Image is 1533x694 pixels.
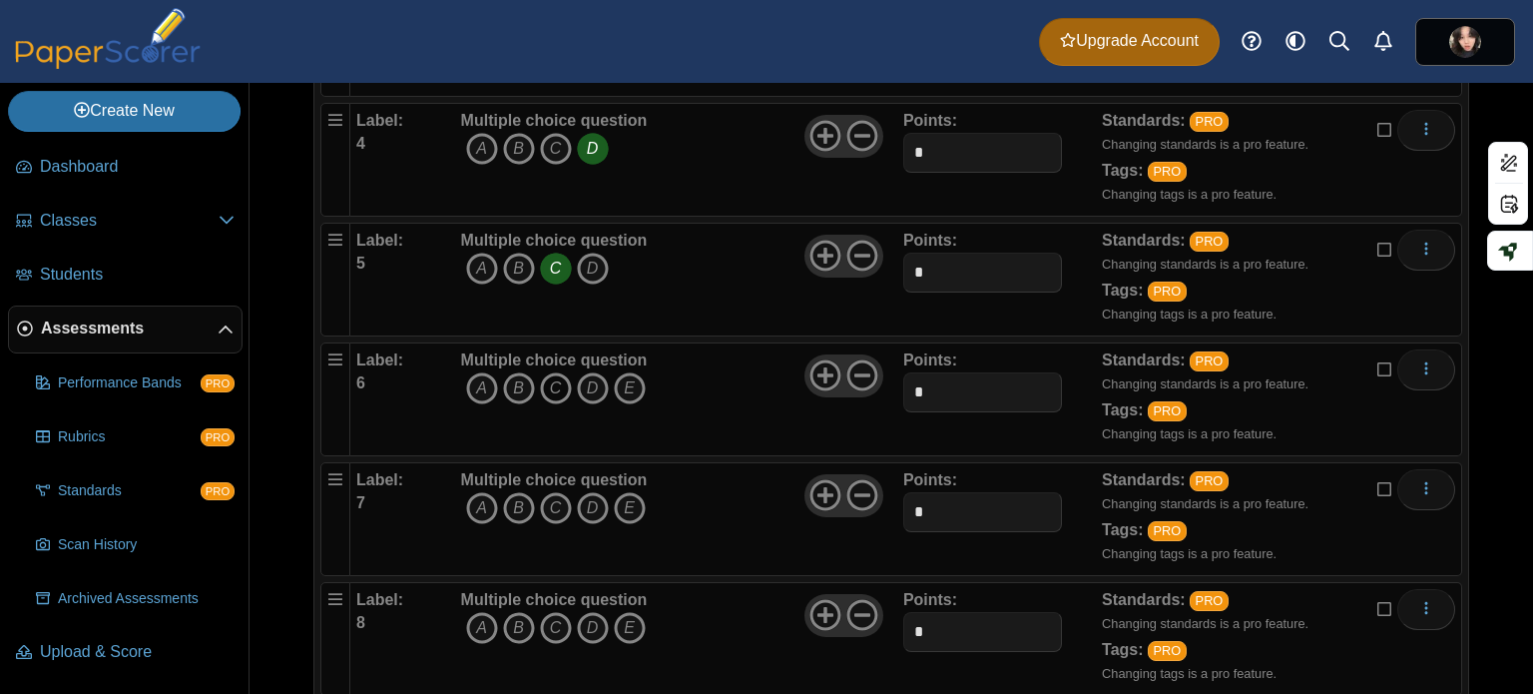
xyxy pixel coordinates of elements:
small: Changing standards is a pro feature. [1102,137,1308,152]
span: Upgrade Account [1060,30,1199,52]
a: Performance Bands PRO [28,359,243,407]
span: PRO [201,428,235,446]
b: 5 [356,255,365,272]
b: Multiple choice question [461,591,648,608]
i: B [503,253,535,285]
b: Points: [903,351,957,368]
span: Classes [40,210,219,232]
a: PRO [1148,521,1187,541]
span: Archived Assessments [58,589,235,609]
b: 4 [356,135,365,152]
b: Label: [356,591,403,608]
span: Rubrics [58,427,201,447]
a: Archived Assessments [28,575,243,623]
i: C [540,492,572,524]
span: Performance Bands [58,373,201,393]
i: B [503,133,535,165]
i: D [577,253,609,285]
i: A [466,612,498,644]
a: Scan History [28,521,243,569]
button: More options [1397,349,1455,389]
b: Label: [356,351,403,368]
a: Upgrade Account [1039,18,1220,66]
a: Assessments [8,306,243,353]
a: Standards PRO [28,467,243,515]
button: More options [1397,469,1455,509]
div: Drag handle [320,462,350,576]
b: Label: [356,232,403,249]
b: Label: [356,471,403,488]
button: More options [1397,589,1455,629]
i: A [466,133,498,165]
b: Points: [903,112,957,129]
span: PRO [201,374,235,392]
span: Upload & Score [40,641,235,663]
i: D [577,133,609,165]
a: Rubrics PRO [28,413,243,461]
a: Dashboard [8,144,243,192]
i: C [540,133,572,165]
b: Multiple choice question [461,351,648,368]
b: 7 [356,494,365,511]
b: Standards: [1102,112,1186,129]
div: Drag handle [320,223,350,337]
span: Assessments [41,318,218,340]
small: Changing tags is a pro feature. [1102,187,1277,202]
a: PRO [1148,162,1187,182]
i: C [540,253,572,285]
small: Changing standards is a pro feature. [1102,616,1308,631]
img: PaperScorer [8,8,208,69]
b: Label: [356,112,403,129]
button: More options [1397,110,1455,150]
a: PRO [1190,232,1229,252]
b: Points: [903,471,957,488]
a: PRO [1148,401,1187,421]
a: Create New [8,91,241,131]
small: Changing tags is a pro feature. [1102,546,1277,561]
b: Tags: [1102,282,1143,299]
b: Tags: [1102,401,1143,418]
img: ps.AhgmnTCHGUIz4gos [1449,26,1481,58]
small: Changing tags is a pro feature. [1102,666,1277,681]
a: PRO [1190,351,1229,371]
i: E [614,372,646,404]
i: E [614,612,646,644]
span: Scan History [58,535,235,555]
i: B [503,372,535,404]
i: A [466,253,498,285]
a: Classes [8,198,243,246]
b: Standards: [1102,471,1186,488]
span: PRO [201,482,235,500]
a: PRO [1148,641,1187,661]
i: D [577,372,609,404]
span: Standards [58,481,201,501]
div: Drag handle [320,103,350,217]
small: Changing standards is a pro feature. [1102,376,1308,391]
b: Standards: [1102,591,1186,608]
a: PRO [1190,471,1229,491]
i: D [577,612,609,644]
a: PaperScorer [8,55,208,72]
span: Dashboard [40,156,235,178]
span: Fart Face [1449,26,1481,58]
small: Changing standards is a pro feature. [1102,257,1308,272]
i: C [540,612,572,644]
span: Students [40,264,235,286]
button: More options [1397,230,1455,270]
i: D [577,492,609,524]
i: C [540,372,572,404]
i: A [466,492,498,524]
i: A [466,372,498,404]
i: E [614,492,646,524]
b: Standards: [1102,232,1186,249]
a: PRO [1190,591,1229,611]
b: Multiple choice question [461,112,648,129]
small: Changing tags is a pro feature. [1102,307,1277,322]
b: Multiple choice question [461,232,648,249]
b: Standards: [1102,351,1186,368]
small: Changing standards is a pro feature. [1102,496,1308,511]
b: Points: [903,591,957,608]
b: 6 [356,374,365,391]
b: Points: [903,232,957,249]
i: B [503,492,535,524]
